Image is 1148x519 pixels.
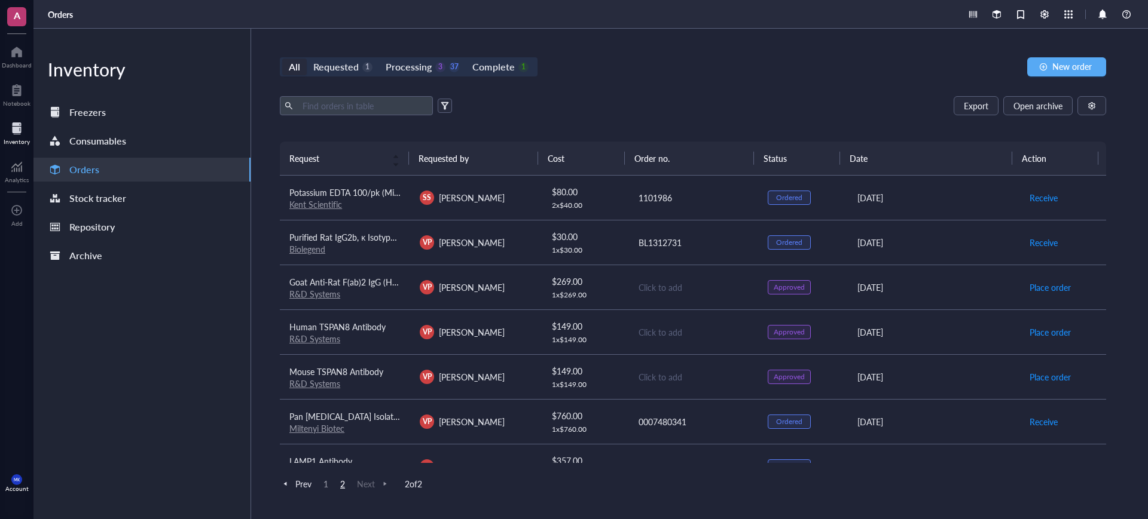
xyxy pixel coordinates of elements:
button: Place order [1029,323,1071,342]
span: Next [357,478,390,489]
button: Place order [1029,367,1071,386]
button: Receive [1029,412,1058,431]
div: Repository [69,219,115,235]
div: Processing [386,59,432,75]
div: 1 [362,62,373,72]
span: 1 [319,478,333,489]
span: VP [423,461,432,472]
a: R&D Systems [289,377,340,389]
button: Receive [1029,233,1058,252]
span: [PERSON_NAME] [439,460,505,472]
div: $ 760.00 [552,409,619,422]
span: LAMP1 Antibody [289,455,352,467]
span: Request [289,152,385,165]
div: 1 x $ 149.00 [552,380,619,389]
div: BL1312731 [639,236,749,249]
span: VP [423,237,432,248]
div: Approved [774,327,805,337]
th: Status [754,142,840,175]
input: Find orders in table [298,97,428,115]
td: Click to add [628,265,758,309]
a: R&D Systems [289,288,340,300]
span: Receive [1030,460,1058,473]
div: Freezers [69,104,106,121]
div: Approved [774,282,805,292]
div: $ 269.00 [552,275,619,288]
div: Account [5,485,29,492]
a: Orders [33,158,251,182]
div: Inventory [4,138,30,145]
span: Human TSPAN8 Antibody [289,321,386,333]
div: Requested [313,59,359,75]
div: Click to add [639,281,749,294]
td: c51778845289 [628,444,758,489]
a: Biolegend [289,243,325,255]
div: 1 x $ 269.00 [552,290,619,300]
span: SS [423,192,431,203]
div: [DATE] [857,370,1010,383]
button: Export [954,96,999,115]
button: New order [1027,57,1106,76]
a: Repository [33,215,251,239]
th: Order no. [625,142,754,175]
div: [DATE] [857,191,1010,204]
div: [DATE] [857,236,1010,249]
span: VP [423,416,432,427]
span: Goat Anti-Rat F(ab)2 IgG (H+L) APC-conjugated Antibody [289,276,502,288]
div: 37 [449,62,459,72]
div: Orders [69,161,99,178]
a: Inventory [4,119,30,145]
a: Archive [33,244,251,268]
span: [PERSON_NAME] [439,192,505,204]
span: VP [423,327,432,337]
div: [DATE] [857,415,1010,428]
div: Consumables [69,133,126,149]
th: Request [280,142,409,175]
div: 1 x $ 149.00 [552,335,619,345]
span: MK [14,477,20,482]
span: [PERSON_NAME] [439,371,505,383]
div: Analytics [5,176,29,183]
a: Orders [48,9,75,20]
a: Dashboard [2,42,32,69]
span: [PERSON_NAME] [439,237,505,248]
th: Requested by [409,142,538,175]
button: Place order [1029,278,1071,297]
a: R&D Systems [289,333,340,345]
span: Receive [1030,191,1058,204]
div: 1 x $ 30.00 [552,245,619,255]
div: $ 149.00 [552,364,619,377]
span: 2 [335,478,350,489]
div: $ 30.00 [552,230,619,243]
div: Ordered [776,462,802,471]
a: Consumables [33,129,251,153]
div: 3 [435,62,445,72]
button: Open archive [1003,96,1073,115]
a: Kent Scientific [289,198,342,210]
div: c51778845289 [639,460,749,473]
span: [PERSON_NAME] [439,281,505,293]
div: [DATE] [857,325,1010,339]
button: Receive [1029,188,1058,207]
span: Export [964,101,988,110]
span: Receive [1030,415,1058,428]
span: [PERSON_NAME] [439,326,505,338]
span: Pan [MEDICAL_DATA] Isolation Kit II, mouse [289,410,453,422]
div: Click to add [639,370,749,383]
div: $ 357.00 [552,454,619,467]
div: Approved [774,372,805,382]
div: Stock tracker [69,190,126,207]
div: 0007480341 [639,415,749,428]
a: Freezers [33,100,251,124]
span: [PERSON_NAME] [439,416,505,428]
span: Mouse TSPAN8 Antibody [289,366,383,377]
td: 0007480341 [628,399,758,444]
div: segmented control [280,57,538,76]
div: Dashboard [2,62,32,69]
div: [DATE] [857,460,1010,473]
td: 1101986 [628,176,758,220]
div: Archive [69,247,102,264]
div: $ 149.00 [552,320,619,333]
button: Receive [1029,457,1058,476]
a: Stock tracker [33,186,251,210]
